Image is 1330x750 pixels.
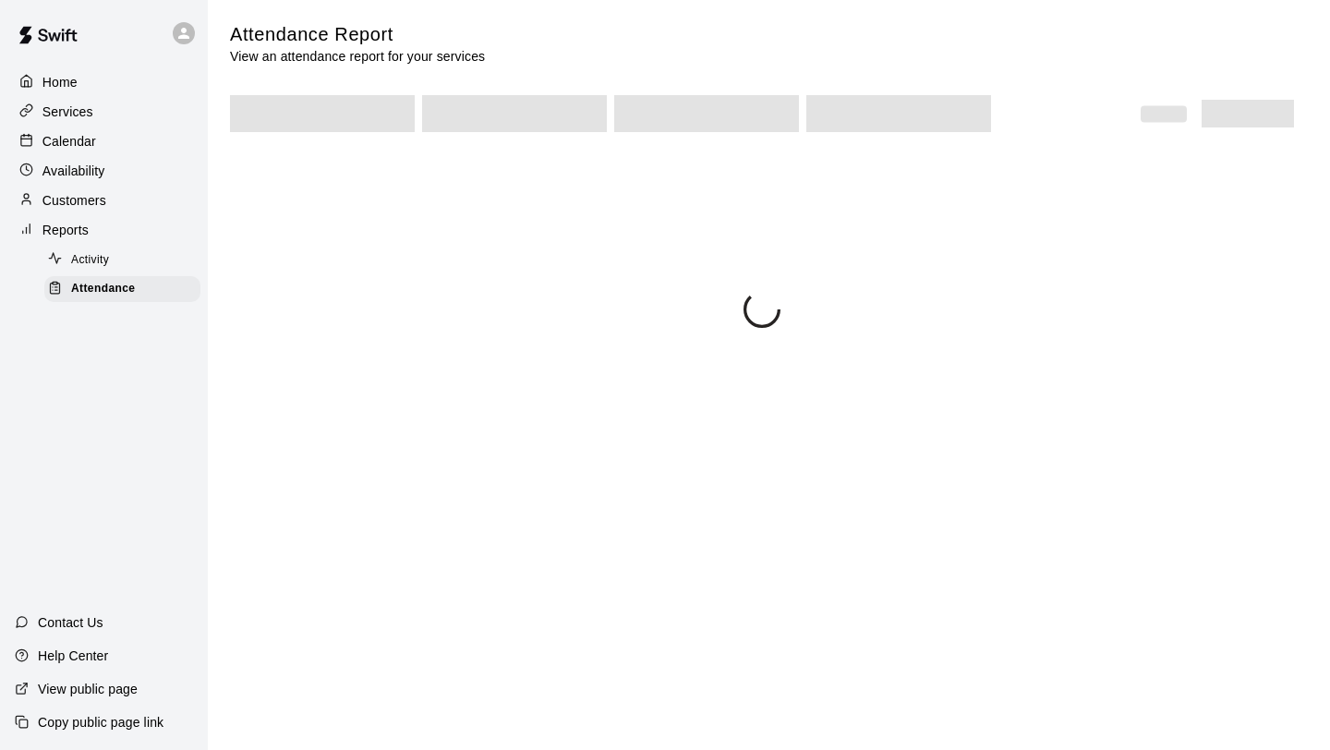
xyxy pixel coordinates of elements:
p: Copy public page link [38,713,163,732]
a: Availability [15,157,193,185]
p: Contact Us [38,613,103,632]
a: Home [15,68,193,96]
p: Help Center [38,647,108,665]
p: Reports [42,221,89,239]
a: Reports [15,216,193,244]
span: Activity [71,251,109,270]
span: Attendance [71,280,135,298]
p: Calendar [42,132,96,151]
p: Customers [42,191,106,210]
a: Attendance [44,274,208,303]
p: View public page [38,680,138,698]
a: Services [15,98,193,126]
a: Calendar [15,127,193,155]
p: Services [42,103,93,121]
a: Customers [15,187,193,214]
p: View an attendance report for your services [230,47,485,66]
p: Availability [42,162,105,180]
a: Activity [44,246,208,274]
h5: Attendance Report [230,22,485,47]
div: Attendance [44,276,200,302]
p: Home [42,73,78,91]
div: Activity [44,248,200,273]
